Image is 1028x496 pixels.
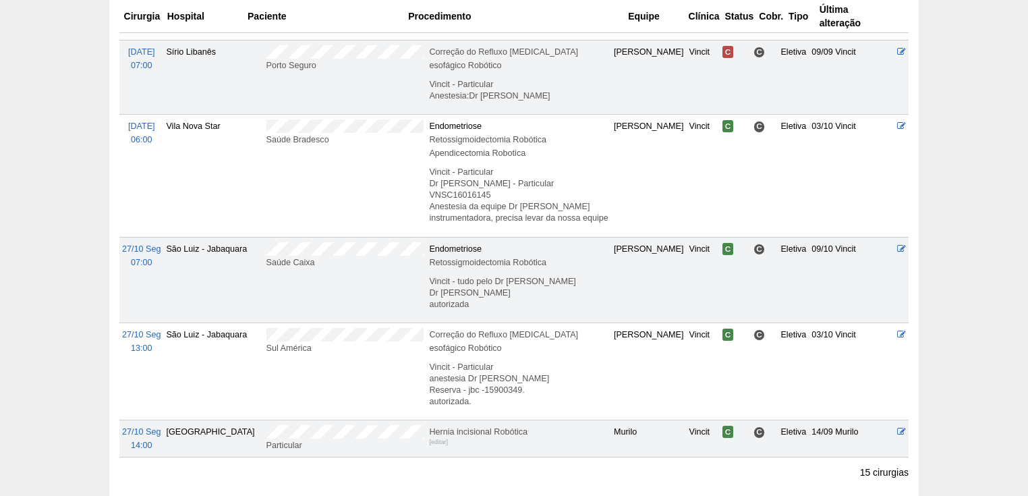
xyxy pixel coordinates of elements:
[860,466,909,479] p: 15 cirurgias
[611,40,687,114] td: [PERSON_NAME]
[897,244,906,254] a: Editar
[897,427,906,437] a: Editar
[128,47,155,70] a: [DATE] 07:00
[128,121,155,131] span: [DATE]
[131,135,152,144] span: 06:00
[778,115,809,237] td: Eletiva
[722,46,734,58] span: Cancelada
[753,47,765,58] span: Consultório
[266,341,424,355] div: Sul América
[122,244,161,267] a: 27/10 Seg 07:00
[122,427,161,450] a: 27/10 Seg 14:00
[122,244,161,254] span: 27/10 Seg
[266,59,424,72] div: Porto Seguro
[778,323,809,420] td: Eletiva
[686,40,719,114] td: Vincit
[426,115,611,237] td: Endometriose
[122,427,161,437] span: 27/10 Seg
[131,258,152,267] span: 07:00
[753,244,765,255] span: Consultório
[722,243,734,255] span: Confirmada
[722,329,734,341] span: Confirmada
[163,237,263,323] td: São Luiz - Jabaquara
[429,362,608,408] p: Vincit - Particular anestesia Dr [PERSON_NAME] Reserva - jbc -15900349. autorizada.
[163,115,263,237] td: Vila Nova Star
[429,45,608,72] div: Correção do Refluxo [MEDICAL_DATA] esofágico Robótico
[809,420,894,458] td: 14/09 Murilo
[122,330,161,339] span: 27/10 Seg
[897,121,906,131] a: Editar
[429,328,608,355] div: Correção do Refluxo [MEDICAL_DATA] esofágico Robótico
[897,330,906,339] a: Editar
[429,435,448,449] div: [editar]
[809,237,894,323] td: 09/10 Vincit
[128,47,155,57] span: [DATE]
[611,323,687,420] td: [PERSON_NAME]
[809,40,894,114] td: 09/09 Vincit
[429,276,608,310] p: Vincit - tudo pelo Dr [PERSON_NAME] Dr [PERSON_NAME] autorizada
[128,121,155,144] a: [DATE] 06:00
[163,420,263,458] td: [GEOGRAPHIC_DATA]
[122,330,161,353] a: 27/10 Seg 13:00
[722,120,734,132] span: Confirmada
[897,47,906,57] a: Editar
[266,133,424,146] div: Saúde Bradesco
[611,115,687,237] td: [PERSON_NAME]
[611,420,687,458] td: Murilo
[722,426,734,438] span: Confirmada
[686,237,719,323] td: Vincit
[429,133,608,146] div: Retossigmoidectomia Robótica
[753,121,765,132] span: Consultório
[611,237,687,323] td: [PERSON_NAME]
[809,323,894,420] td: 03/10 Vincit
[131,61,152,70] span: 07:00
[753,329,765,341] span: Consultório
[429,425,608,439] div: Hernia incisional Robótica
[778,40,809,114] td: Eletiva
[809,115,894,237] td: 03/10 Vincit
[429,79,608,102] p: Vincit - Particular Anestesia:Dr [PERSON_NAME]
[686,323,719,420] td: Vincit
[266,256,424,269] div: Saúde Caixa
[131,343,152,353] span: 13:00
[429,167,608,224] p: Vincit - Particular Dr [PERSON_NAME] - Particular VNSC16016145 Anestesia da equipe Dr [PERSON_NAM...
[753,426,765,438] span: Consultório
[266,439,424,452] div: Particular
[163,40,263,114] td: Sírio Libanês
[131,441,152,450] span: 14:00
[426,237,611,323] td: Endometriose
[778,420,809,458] td: Eletiva
[778,237,809,323] td: Eletiva
[686,115,719,237] td: Vincit
[686,420,719,458] td: Vincit
[429,146,608,160] div: Apendicectomia Robotica
[163,323,263,420] td: São Luiz - Jabaquara
[429,256,608,269] div: Retossigmoidectomia Robótica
